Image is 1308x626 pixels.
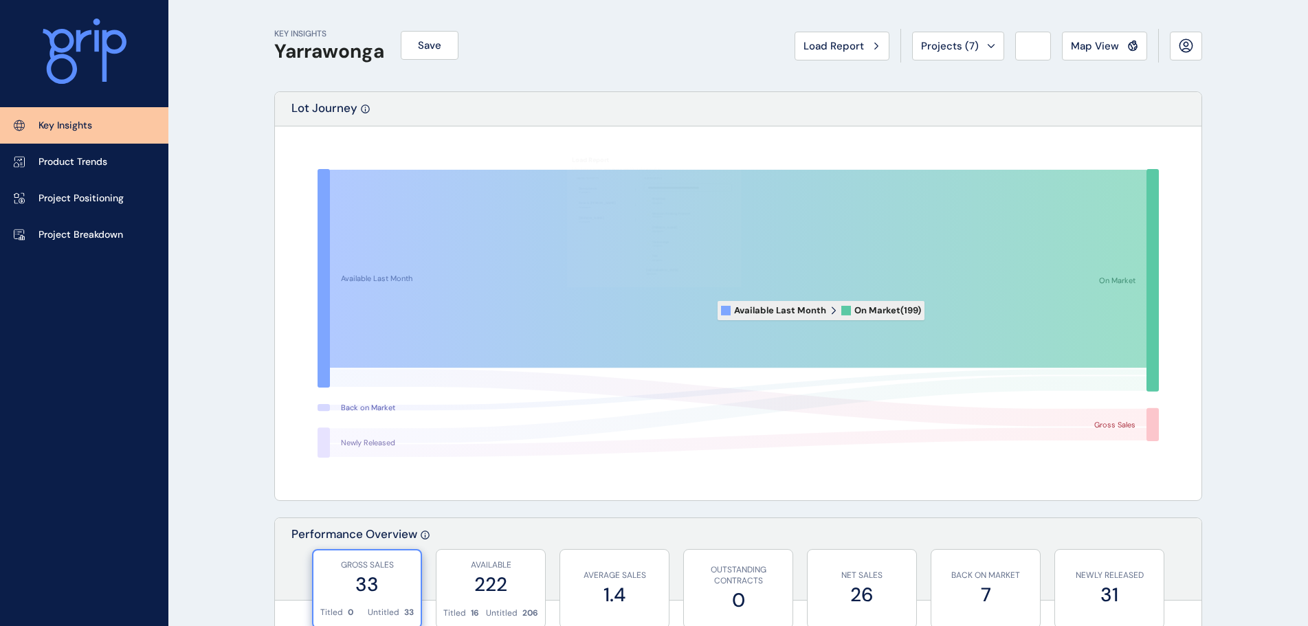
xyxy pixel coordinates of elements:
p: GROSS SALES [320,559,414,571]
span: Save [418,38,441,52]
p: Project Breakdown [38,228,123,242]
p: Titled [443,607,466,619]
p: 0 [348,607,353,618]
button: Save [401,31,458,60]
p: Untitled [486,607,518,619]
p: 206 [522,607,538,619]
p: BACK ON MARKET [938,570,1033,581]
h1: Yarrawonga [274,40,384,63]
p: OUTSTANDING CONTRACTS [691,564,786,588]
p: 16 [471,607,479,619]
span: Projects ( 7 ) [921,39,979,53]
button: Map View [1062,32,1147,60]
p: 33 [404,607,414,618]
p: Product Trends [38,155,107,169]
p: Performance Overview [291,526,417,600]
p: Untitled [368,607,399,618]
label: 222 [443,571,538,598]
p: NET SALES [814,570,909,581]
label: 7 [938,581,1033,608]
p: Titled [320,607,343,618]
span: Load Report [803,39,864,53]
p: NEWLY RELEASED [1062,570,1157,581]
label: 31 [1062,581,1157,608]
label: 1.4 [567,581,662,608]
label: 0 [691,587,786,614]
button: Projects (7) [912,32,1004,60]
span: Map View [1071,39,1119,53]
p: Key Insights [38,119,92,133]
p: KEY INSIGHTS [274,28,384,40]
p: AVERAGE SALES [567,570,662,581]
button: Load Report [795,32,889,60]
p: Project Positioning [38,192,124,205]
p: AVAILABLE [443,559,538,571]
label: 26 [814,581,909,608]
p: Lot Journey [291,100,357,126]
label: 33 [320,571,414,598]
